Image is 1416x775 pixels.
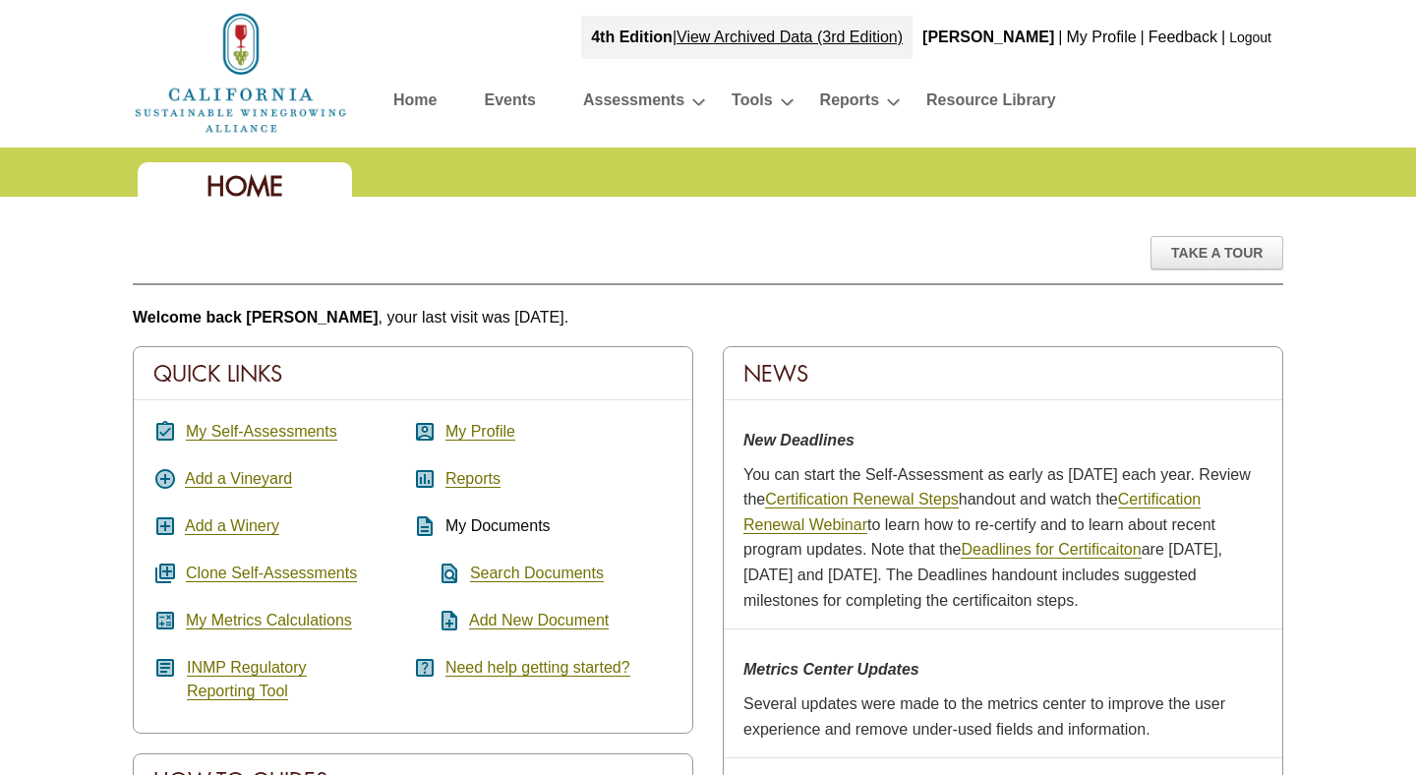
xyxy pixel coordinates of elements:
a: My Metrics Calculations [186,612,352,629]
span: Home [206,169,283,204]
a: My Profile [1066,29,1136,45]
a: My Profile [445,423,515,441]
img: logo_cswa2x.png [133,10,349,136]
i: assessment [413,467,437,491]
p: You can start the Self-Assessment as early as [DATE] each year. Review the handout and watch the ... [743,462,1263,614]
i: account_box [413,420,437,444]
a: INMP RegulatoryReporting Tool [187,659,307,700]
a: Add New Document [469,612,609,629]
a: Need help getting started? [445,659,630,677]
a: Reports [445,470,501,488]
i: find_in_page [413,562,461,585]
a: Assessments [583,87,684,121]
div: Quick Links [134,347,692,400]
p: , your last visit was [DATE]. [133,305,1283,330]
i: add_circle [153,467,177,491]
i: note_add [413,609,461,632]
strong: Metrics Center Updates [743,661,919,678]
div: | [1139,16,1147,59]
i: queue [153,562,177,585]
a: Feedback [1149,29,1217,45]
strong: 4th Edition [591,29,673,45]
div: | [1219,16,1227,59]
a: Home [393,87,437,121]
b: Welcome back [PERSON_NAME] [133,309,379,326]
a: Logout [1229,30,1271,45]
a: View Archived Data (3rd Edition) [677,29,903,45]
div: Take A Tour [1150,236,1283,269]
a: Deadlines for Certificaiton [961,541,1141,559]
a: Certification Renewal Webinar [743,491,1201,534]
span: My Documents [445,517,551,534]
a: Events [484,87,535,121]
strong: New Deadlines [743,432,855,448]
b: [PERSON_NAME] [922,29,1054,45]
i: article [153,656,177,680]
a: Add a Vineyard [185,470,292,488]
i: add_box [153,514,177,538]
i: assignment_turned_in [153,420,177,444]
a: Clone Self-Assessments [186,565,357,582]
div: | [581,16,913,59]
a: Add a Winery [185,517,279,535]
a: Tools [732,87,772,121]
span: Several updates were made to the metrics center to improve the user experience and remove under-u... [743,695,1225,738]
a: My Self-Assessments [186,423,337,441]
a: Search Documents [470,565,604,582]
div: News [724,347,1282,400]
i: help_center [413,656,437,680]
i: calculate [153,609,177,632]
i: description [413,514,437,538]
a: Certification Renewal Steps [765,491,959,508]
a: Resource Library [926,87,1056,121]
a: Home [133,63,349,80]
a: Reports [820,87,879,121]
div: | [1056,16,1064,59]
